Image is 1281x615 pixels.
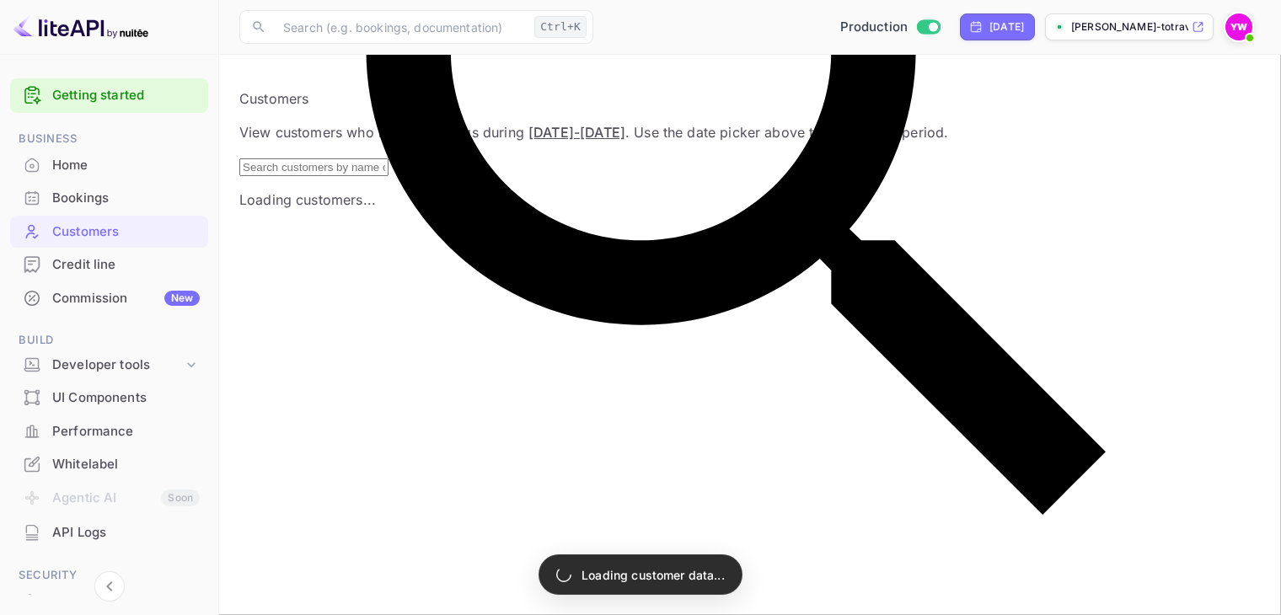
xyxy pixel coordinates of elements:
[52,523,200,543] div: API Logs
[52,356,183,375] div: Developer tools
[52,189,200,208] div: Bookings
[1071,19,1188,35] p: [PERSON_NAME]-totravel...
[52,422,200,441] div: Performance
[52,222,200,242] div: Customers
[989,19,1024,35] div: [DATE]
[10,448,208,479] a: Whitelabel
[10,78,208,113] div: Getting started
[164,291,200,306] div: New
[10,249,208,281] div: Credit line
[10,149,208,180] a: Home
[10,216,208,249] div: Customers
[833,18,947,37] div: Switch to Sandbox mode
[10,448,208,481] div: Whitelabel
[10,516,208,548] a: API Logs
[239,190,1261,210] p: Loading customers...
[52,86,200,105] a: Getting started
[10,566,208,585] span: Security
[10,216,208,247] a: Customers
[239,158,389,176] input: Search customers by name or email...
[10,182,208,215] div: Bookings
[13,13,148,40] img: LiteAPI logo
[10,149,208,182] div: Home
[10,331,208,350] span: Build
[10,130,208,148] span: Business
[10,415,208,447] a: Performance
[10,249,208,280] a: Credit line
[52,255,200,275] div: Credit line
[10,382,208,414] div: UI Components
[1225,13,1252,40] img: Yahav Winkler
[10,516,208,549] div: API Logs
[534,16,587,38] div: Ctrl+K
[10,415,208,448] div: Performance
[273,10,528,44] input: Search (e.g. bookings, documentation)
[94,571,125,602] button: Collapse navigation
[52,591,200,611] div: Team management
[52,455,200,474] div: Whitelabel
[10,282,208,315] div: CommissionNew
[840,18,908,37] span: Production
[10,282,208,313] a: CommissionNew
[10,182,208,213] a: Bookings
[582,566,725,584] p: Loading customer data...
[10,350,208,380] div: Developer tools
[52,388,200,408] div: UI Components
[52,156,200,175] div: Home
[10,382,208,413] a: UI Components
[52,289,200,308] div: Commission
